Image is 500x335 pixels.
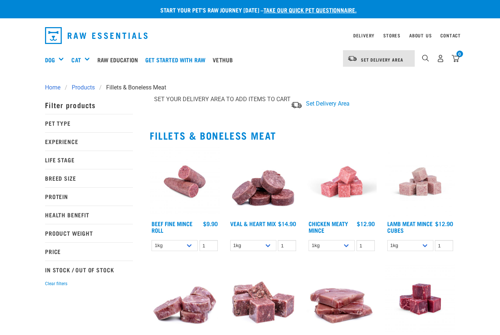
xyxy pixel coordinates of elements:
[228,147,298,217] img: 1152 Veal Heart Medallions 01
[357,220,375,227] div: $12.90
[45,151,133,169] p: Life Stage
[357,240,375,251] input: 1
[45,187,133,206] p: Protein
[45,96,133,114] p: Filter products
[45,83,60,92] span: Home
[435,220,453,227] div: $12.90
[387,222,433,232] a: Lamb Meat Mince Cubes
[291,101,302,109] img: van-moving.png
[45,242,133,261] p: Price
[278,240,296,251] input: 1
[45,83,65,92] a: Home
[150,147,220,217] img: Venison Veal Salmon Tripe 1651
[45,55,55,64] a: Dog
[45,132,133,151] p: Experience
[203,220,218,227] div: $9.90
[422,55,429,62] img: home-icon-1@2x.png
[96,45,143,74] a: Raw Education
[307,264,377,334] img: Stack Of Raw Veal Fillets
[452,55,459,62] img: home-icon@2x.png
[72,83,95,92] span: Products
[347,55,357,62] img: van-moving.png
[228,264,298,334] img: 1117 Venison Meat Mince 01
[230,222,276,225] a: Veal & Heart Mix
[45,206,133,224] p: Health Benefit
[152,222,193,232] a: Beef Fine Mince Roll
[45,224,133,242] p: Product Weight
[45,114,133,132] p: Pet Type
[199,240,218,251] input: 1
[67,83,99,92] a: Products
[39,24,461,47] nav: dropdown navigation
[45,169,133,187] p: Breed Size
[264,8,357,11] a: take our quick pet questionnaire.
[440,34,461,37] a: Contact
[211,45,238,74] a: Vethub
[71,55,81,64] a: Cat
[45,261,133,279] p: In Stock / Out Of Stock
[306,100,350,107] span: Set Delivery Area
[307,147,377,217] img: Chicken Meaty Mince
[456,51,463,57] div: 0
[385,264,455,334] img: Beef Meat Cubes 1669
[154,95,291,104] p: SET YOUR DELIVERY AREA TO ADD ITEMS TO CART
[278,220,296,227] div: $14.90
[143,45,211,74] a: Get started with Raw
[45,280,67,287] button: Clear filters
[437,55,444,62] img: user.png
[361,58,403,61] span: Set Delivery Area
[309,222,348,232] a: Chicken Meaty Mince
[150,264,220,334] img: 1160 Veal Meat Mince Medallions 01
[150,130,455,141] h2: Fillets & Boneless Meat
[383,34,400,37] a: Stores
[385,147,455,217] img: Lamb Meat Mince
[45,83,455,92] nav: breadcrumbs
[45,27,148,44] img: Raw Essentials Logo
[435,240,453,251] input: 1
[409,34,432,37] a: About Us
[353,34,374,37] a: Delivery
